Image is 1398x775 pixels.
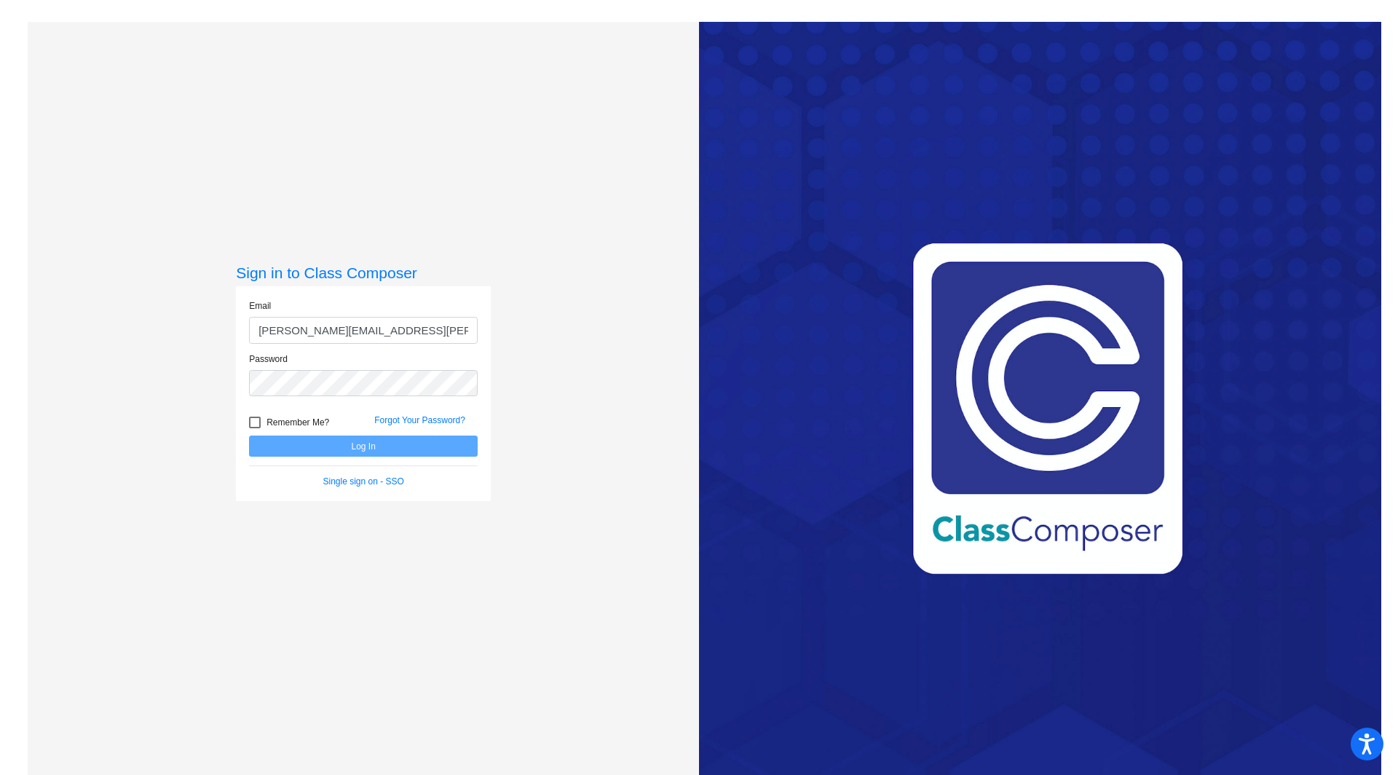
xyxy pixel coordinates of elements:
button: Log In [249,436,478,457]
a: Forgot Your Password? [374,415,465,425]
span: Remember Me? [266,414,329,431]
label: Email [249,299,271,312]
h3: Sign in to Class Composer [236,264,491,282]
label: Password [249,353,288,366]
a: Single sign on - SSO [323,476,404,487]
